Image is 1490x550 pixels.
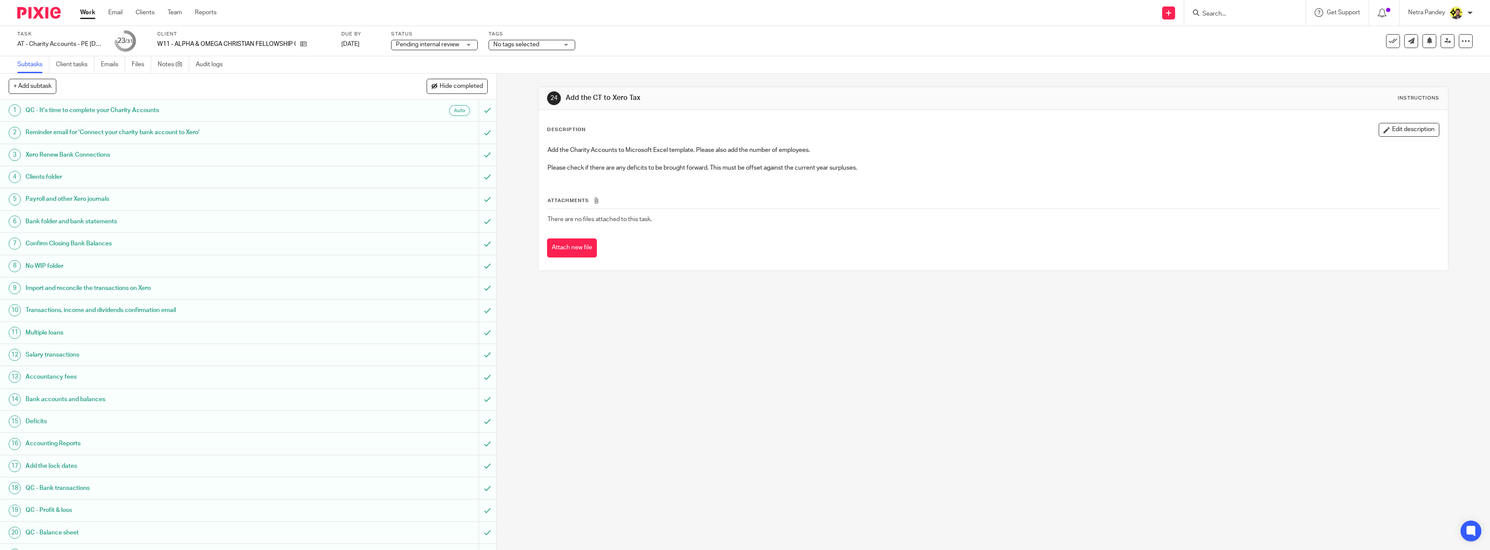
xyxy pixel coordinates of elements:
[1202,10,1279,18] input: Search
[9,527,21,539] div: 20
[17,7,61,19] img: Pixie
[17,40,104,48] div: AT - Charity Accounts - PE 31-12-2024
[9,415,21,428] div: 15
[168,8,182,17] a: Team
[125,39,133,44] small: /31
[9,193,21,206] div: 5
[26,304,322,317] h1: Transactions, income and dividends confirmation email
[9,127,21,139] div: 2
[196,56,229,73] a: Audit logs
[136,8,155,17] a: Clients
[9,371,21,383] div: 13
[1449,6,1463,20] img: Netra-New-Starbridge-Yellow.jpg
[1327,10,1360,16] span: Get Support
[26,526,322,539] h1: QC - Balance sheet
[9,349,21,361] div: 12
[26,170,322,183] h1: Clients folder
[26,504,322,517] h1: QC - Profit & loss
[157,40,296,48] p: W11 - ALPHA & OMEGA CHRISTIAN FELLOWSHIP OUTREACH MINISTRIES
[132,56,151,73] a: Files
[9,149,21,161] div: 3
[26,393,322,406] h1: Bank accounts and balances
[26,126,322,139] h1: Reminder email for 'Connect your charity bank account to Xero'
[396,42,459,48] span: Pending internal review
[56,56,94,73] a: Client tasks
[547,164,1439,172] p: Please check if there are any deficits to be brought forward. This must be offset against the cur...
[157,31,330,38] label: Client
[1398,95,1439,102] div: Instructions
[195,8,217,17] a: Reports
[547,216,652,222] span: There are no files attached to this task.
[547,91,561,105] div: 24
[391,31,478,38] label: Status
[547,146,1439,154] p: Add the Charity Accounts to Microsoft Excel template. Please also add the number of employees.
[341,41,360,47] span: [DATE]
[17,56,49,73] a: Subtasks
[440,83,483,90] span: Hide completed
[9,460,21,472] div: 17
[9,238,21,250] div: 7
[26,415,322,428] h1: Deficits
[547,198,589,203] span: Attachments
[9,482,21,494] div: 18
[489,31,575,38] label: Tags
[493,42,539,48] span: No tags selected
[547,126,586,133] p: Description
[9,304,21,316] div: 10
[1408,8,1445,17] p: Netra Pandey
[117,36,133,46] div: 23
[17,40,104,48] div: AT - Charity Accounts - PE [DATE]
[101,56,125,73] a: Emails
[80,8,95,17] a: Work
[108,8,123,17] a: Email
[9,282,21,294] div: 9
[26,348,322,361] h1: Salary transactions
[17,31,104,38] label: Task
[427,79,488,93] button: Hide completed
[9,171,21,183] div: 4
[26,482,322,495] h1: QC - Bank transactions
[26,326,322,339] h1: Multiple loans
[26,370,322,383] h1: Accountancy fees
[26,437,322,450] h1: Accounting Reports
[341,31,380,38] label: Due by
[26,282,322,295] h1: Import and reconcile the transactions on Xero
[26,460,322,473] h1: Add the lock dates
[1379,123,1439,137] button: Edit description
[9,438,21,450] div: 16
[9,104,21,116] div: 1
[9,393,21,405] div: 14
[158,56,189,73] a: Notes (8)
[26,260,322,273] h1: No WIP folder
[9,79,56,93] button: + Add subtask
[9,260,21,272] div: 8
[9,215,21,228] div: 6
[26,104,322,117] h1: QC - It's time to complete your Charity Accounts
[566,93,1012,103] h1: Add the CT to Xero Tax
[26,215,322,228] h1: Bank folder and bank statements
[26,193,322,206] h1: Payroll and other Xero journals
[9,505,21,517] div: 19
[547,238,597,258] button: Attach new file
[449,105,470,116] div: Auto
[26,237,322,250] h1: Confirm Closing Bank Balances
[9,327,21,339] div: 11
[26,148,322,161] h1: Xero Renew Bank Connections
